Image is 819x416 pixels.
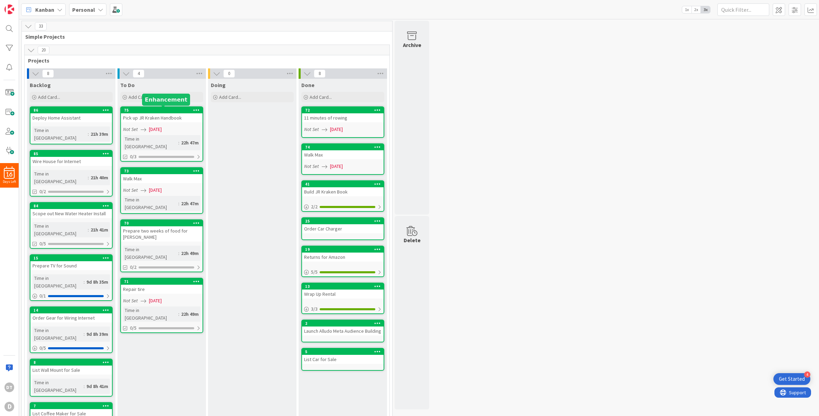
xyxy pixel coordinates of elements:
div: Get Started [779,376,805,382]
span: 33 [35,22,47,30]
div: 86Deploy Home Assistant [30,107,112,122]
div: 4 [804,371,810,378]
a: 25Order Car Charger [301,217,384,240]
span: Doing [211,82,226,88]
div: 19 [302,246,384,253]
div: 22h 47m [179,200,200,207]
div: D [4,402,14,412]
span: : [84,330,85,338]
div: 13Wrap Up Rental [302,283,384,299]
span: 2 / 2 [311,203,318,210]
div: 7 [34,404,112,408]
div: 15 [34,256,112,261]
span: [DATE] [149,126,162,133]
div: 71 [124,279,203,284]
div: 70Prepare two weeks of food for [PERSON_NAME] [121,220,203,242]
span: 0 [223,69,235,78]
span: : [88,226,89,234]
a: 70Prepare two weeks of food for [PERSON_NAME]Time in [GEOGRAPHIC_DATA]:22h 49m0/2 [120,219,203,272]
span: 0/5 [130,324,136,332]
span: : [88,130,89,138]
a: 73Walk MaxNot Set[DATE]Time in [GEOGRAPHIC_DATA]:22h 47m [120,167,203,214]
span: Backlog [30,82,51,88]
div: 25Order Car Charger [302,218,384,233]
div: DT [4,382,14,392]
div: 41Build JR Kraken Book [302,181,384,196]
div: Prepare TV for Sound [30,261,112,270]
div: 71Repair tire [121,278,203,294]
div: 84 [34,204,112,208]
div: 5List Car for Sale [302,349,384,364]
span: 8 [314,69,326,78]
div: Time in [GEOGRAPHIC_DATA] [123,306,178,322]
div: 9d 8h 39m [85,330,110,338]
div: 73Walk Max [121,168,203,183]
div: Time in [GEOGRAPHIC_DATA] [32,274,84,290]
a: 75Pick up JR Kraken HandbookNot Set[DATE]Time in [GEOGRAPHIC_DATA]:22h 47m0/3 [120,106,203,162]
div: Wrap Up Rental [302,290,384,299]
span: [DATE] [149,297,162,304]
div: 2 [305,321,384,326]
div: Pick up JR Kraken Handbook [121,113,203,122]
div: 41 [302,181,384,187]
div: 7 [30,403,112,409]
a: 7211 minutes of rowingNot Set[DATE] [301,106,384,138]
div: 86 [34,108,112,113]
a: 5List Car for Sale [301,348,384,371]
div: 13 [302,283,384,290]
b: Personal [72,6,95,13]
div: 86 [30,107,112,113]
span: : [84,382,85,390]
span: 1x [682,6,691,13]
div: 14 [34,308,112,313]
div: 0/1 [30,292,112,300]
div: Launch Alludo Meta Audience Building [302,327,384,335]
span: : [178,139,179,146]
span: Support [15,1,31,9]
div: 85 [34,151,112,156]
a: 19Returns for Amazon5/5 [301,246,384,277]
span: [DATE] [330,163,343,170]
div: 8List Wall Mount for Sale [30,359,112,375]
span: To Do [120,82,135,88]
span: : [178,249,179,257]
div: 71 [121,278,203,285]
div: 11 minutes of rowing [302,113,384,122]
a: 74Walk MaxNot Set[DATE] [301,143,384,175]
div: 84Scope out New Water Heater Install [30,203,112,218]
div: 2/2 [302,202,384,211]
a: 13Wrap Up Rental3/3 [301,283,384,314]
span: [DATE] [149,187,162,194]
span: : [178,200,179,207]
div: 2Launch Alludo Meta Audience Building [302,320,384,335]
div: 72 [305,108,384,113]
span: 16 [7,172,12,177]
div: 70 [121,220,203,226]
a: 8List Wall Mount for SaleTime in [GEOGRAPHIC_DATA]:9d 8h 41m [30,359,113,397]
a: 14Order Gear for Wiring InternetTime in [GEOGRAPHIC_DATA]:9d 8h 39m0/5 [30,306,113,353]
i: Not Set [123,297,138,304]
span: Add Card... [38,94,60,100]
div: Returns for Amazon [302,253,384,262]
div: Time in [GEOGRAPHIC_DATA] [32,126,88,142]
div: 25 [305,219,384,224]
span: 2x [691,6,701,13]
div: 75 [121,107,203,113]
span: Add Card... [219,94,241,100]
span: : [88,174,89,181]
div: Time in [GEOGRAPHIC_DATA] [123,246,178,261]
div: 85 [30,151,112,157]
div: 41 [305,182,384,187]
div: 13 [305,284,384,289]
div: 22h 49m [179,310,200,318]
a: 41Build JR Kraken Book2/2 [301,180,384,212]
span: 0 / 5 [39,344,46,352]
span: [DATE] [330,126,343,133]
div: 14Order Gear for Wiring Internet [30,307,112,322]
div: List Wall Mount for Sale [30,366,112,375]
span: 3x [701,6,710,13]
span: 0/3 [130,153,136,160]
div: 19Returns for Amazon [302,246,384,262]
i: Not Set [123,187,138,193]
div: Deploy Home Assistant [30,113,112,122]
